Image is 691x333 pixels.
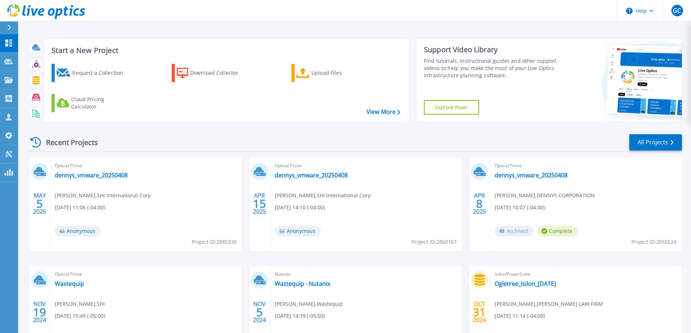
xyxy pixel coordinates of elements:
[495,312,545,320] span: [DATE] 11:14 (-04:00)
[367,108,400,115] a: View More
[192,238,237,246] span: Project ID: 2885330
[52,46,400,54] h3: Start a New Project
[473,309,486,315] span: 31
[473,299,486,325] div: OCT 2024
[253,299,266,325] div: NOV 2024
[253,201,266,207] span: 15
[71,96,129,110] div: Cloud Pricing Calculator
[52,64,132,82] a: Request a Collection
[55,172,128,179] a: dennys_vmware_20250408
[52,94,132,112] a: Cloud Pricing Calculator
[275,162,458,170] span: Optical Prime
[291,64,372,82] a: Upload Files
[673,8,681,13] span: GC
[172,64,253,82] a: Download Collector
[256,309,263,315] span: 5
[495,162,678,170] span: Optical Prime
[55,203,105,211] span: [DATE] 11:06 (-04:00)
[629,134,682,151] a: All Projects
[495,270,678,278] span: Isilon/PowerScale
[55,300,105,308] span: [PERSON_NAME] , SHI
[55,192,151,200] span: [PERSON_NAME] , SHI International Corp
[275,270,458,278] span: Nutanix
[275,172,348,179] a: dennys_vmware_20250408
[424,100,479,115] a: Explore Now!
[55,280,84,287] a: Wastequip
[424,57,559,79] div: Find tutorials, instructional guides and other support videos to help you make the most of your L...
[412,238,457,246] span: Project ID: 2860167
[275,192,371,200] span: [PERSON_NAME] , SHI International Corp
[275,280,330,287] a: Wastequip - Nutanix
[190,66,248,80] div: Download Collector
[495,280,556,287] a: Ogletree_Isilon_[DATE]
[311,66,369,80] div: Upload Files
[473,190,486,217] div: APR 2025
[253,190,266,217] div: APR 2025
[36,201,43,207] span: 5
[495,226,533,237] span: Archived
[55,312,105,320] span: [DATE] 15:49 (-05:00)
[33,309,46,315] span: 19
[631,238,676,246] span: Project ID: 2850524
[275,312,325,320] span: [DATE] 14:39 (-05:00)
[55,162,238,170] span: Optical Prime
[28,133,108,151] div: Recent Projects
[55,270,238,278] span: Optical Prime
[275,300,343,308] span: [PERSON_NAME] , Wastequip
[72,66,130,80] div: Request a Collection
[275,203,325,211] span: [DATE] 14:10 (-04:00)
[495,203,545,211] span: [DATE] 10:07 (-04:00)
[33,190,46,217] div: MAY 2025
[495,172,568,179] a: dennys_vmware_20250408
[495,300,603,308] span: [PERSON_NAME] , [PERSON_NAME] LAW FIRM
[495,192,595,200] span: [PERSON_NAME] , DENNYS CORPORATION
[537,226,578,237] span: Complete
[55,226,101,237] span: Anonymous
[275,226,321,237] span: Anonymous
[424,45,559,54] div: Support Video Library
[33,299,46,325] div: NOV 2024
[476,201,483,207] span: 8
